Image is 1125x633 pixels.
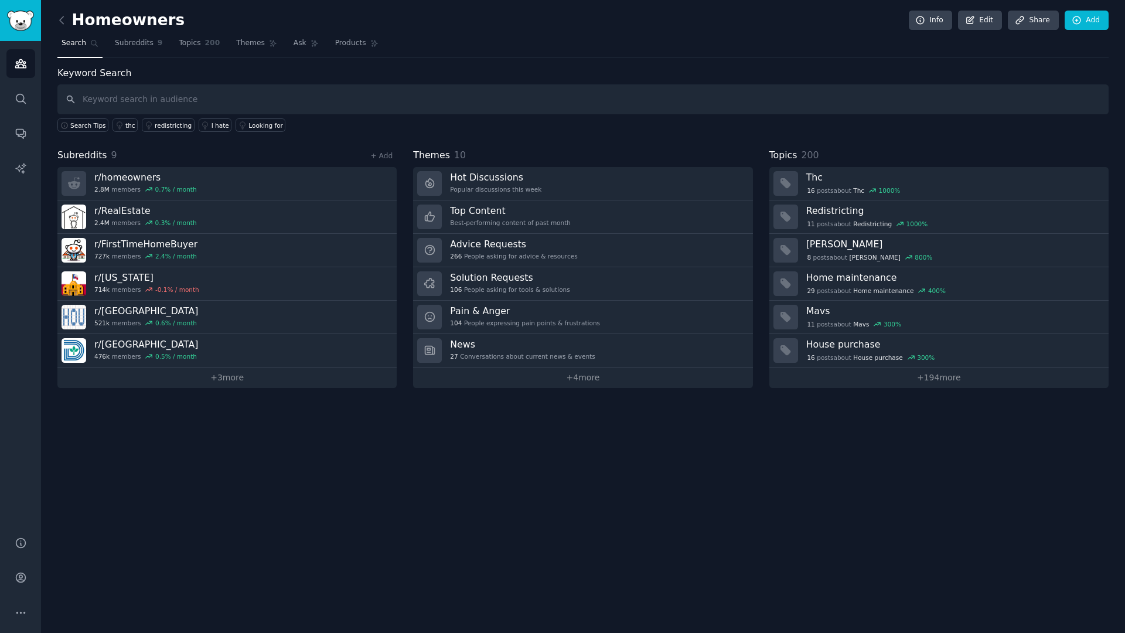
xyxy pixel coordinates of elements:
[94,319,198,327] div: members
[94,219,110,227] span: 2.4M
[450,338,595,350] h3: News
[232,34,281,58] a: Themes
[294,38,306,49] span: Ask
[155,352,197,360] div: 0.5 % / month
[450,205,571,217] h3: Top Content
[450,185,541,193] div: Popular discussions this week
[94,252,110,260] span: 727k
[175,34,224,58] a: Topics200
[806,205,1100,217] h3: Redistricting
[850,253,901,261] span: [PERSON_NAME]
[94,205,197,217] h3: r/ RealEstate
[806,305,1100,317] h3: Mavs
[450,285,570,294] div: People asking for tools & solutions
[450,252,577,260] div: People asking for advice & resources
[57,84,1109,114] input: Keyword search in audience
[806,238,1100,250] h3: [PERSON_NAME]
[769,334,1109,367] a: House purchase16postsaboutHouse purchase300%
[454,149,466,161] span: 10
[57,11,185,30] h2: Homeowners
[769,167,1109,200] a: Thc16postsaboutThc1000%
[94,238,197,250] h3: r/ FirstTimeHomeBuyer
[236,38,265,49] span: Themes
[57,167,397,200] a: r/homeowners2.8Mmembers0.7% / month
[413,200,752,234] a: Top ContentBest-performing content of past month
[331,34,383,58] a: Products
[806,319,902,329] div: post s about
[142,118,195,132] a: redistricting
[853,287,913,295] span: Home maintenance
[413,334,752,367] a: News27Conversations about current news & events
[928,287,946,295] div: 400 %
[155,319,197,327] div: 0.6 % / month
[884,320,901,328] div: 300 %
[909,11,952,30] a: Info
[179,38,200,49] span: Topics
[57,200,397,234] a: r/RealEstate2.4Mmembers0.3% / month
[62,38,86,49] span: Search
[413,301,752,334] a: Pain & Anger104People expressing pain points & frustrations
[917,353,935,362] div: 300 %
[94,305,198,317] h3: r/ [GEOGRAPHIC_DATA]
[94,285,110,294] span: 714k
[807,287,814,295] span: 29
[7,11,34,31] img: GummySearch logo
[806,252,933,263] div: post s about
[158,38,163,49] span: 9
[450,319,600,327] div: People expressing pain points & frustrations
[450,219,571,227] div: Best-performing content of past month
[57,334,397,367] a: r/[GEOGRAPHIC_DATA]476kmembers0.5% / month
[450,352,595,360] div: Conversations about current news & events
[94,352,110,360] span: 476k
[62,305,86,329] img: houston
[57,301,397,334] a: r/[GEOGRAPHIC_DATA]521kmembers0.6% / month
[57,367,397,388] a: +3more
[413,367,752,388] a: +4more
[769,267,1109,301] a: Home maintenance29postsaboutHome maintenance400%
[769,367,1109,388] a: +194more
[806,352,936,363] div: post s about
[94,252,197,260] div: members
[155,219,197,227] div: 0.3 % / month
[450,319,462,327] span: 104
[94,271,199,284] h3: r/ [US_STATE]
[248,121,283,130] div: Looking for
[450,271,570,284] h3: Solution Requests
[62,271,86,296] img: texas
[94,338,198,350] h3: r/ [GEOGRAPHIC_DATA]
[807,253,811,261] span: 8
[769,148,797,163] span: Topics
[155,252,197,260] div: 2.4 % / month
[94,185,197,193] div: members
[212,121,229,130] div: I hate
[111,149,117,161] span: 9
[801,149,819,161] span: 200
[769,200,1109,234] a: Redistricting11postsaboutRedistricting1000%
[205,38,220,49] span: 200
[806,338,1100,350] h3: House purchase
[853,320,869,328] span: Mavs
[853,353,902,362] span: House purchase
[806,171,1100,183] h3: Thc
[155,121,192,130] div: redistricting
[879,186,901,195] div: 1000 %
[94,185,110,193] span: 2.8M
[70,121,106,130] span: Search Tips
[807,320,814,328] span: 11
[450,305,600,317] h3: Pain & Anger
[915,253,932,261] div: 800 %
[57,67,131,79] label: Keyword Search
[413,148,450,163] span: Themes
[906,220,928,228] div: 1000 %
[413,167,752,200] a: Hot DiscussionsPopular discussions this week
[62,338,86,363] img: Dallas
[236,118,285,132] a: Looking for
[111,34,166,58] a: Subreddits9
[853,220,892,228] span: Redistricting
[806,285,947,296] div: post s about
[155,285,199,294] div: -0.1 % / month
[94,285,199,294] div: members
[413,267,752,301] a: Solution Requests106People asking for tools & solutions
[57,234,397,267] a: r/FirstTimeHomeBuyer727kmembers2.4% / month
[289,34,323,58] a: Ask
